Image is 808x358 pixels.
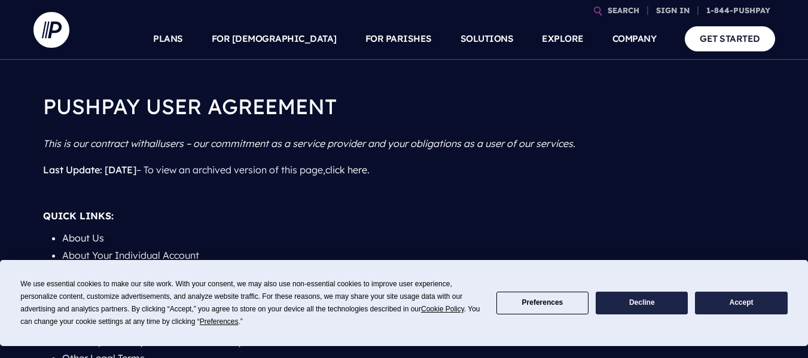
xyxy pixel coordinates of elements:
[596,292,688,315] button: Decline
[200,317,239,326] span: Preferences
[160,137,575,149] i: users – our commitment as a service provider and your obligations as a user of our services.
[365,18,432,60] a: FOR PARISHES
[81,335,321,347] a: Responsibility for Unauthorized Payments and Errors
[685,26,775,51] a: GET STARTED
[153,18,183,60] a: PLANS
[496,292,589,315] button: Preferences
[695,292,787,315] button: Accept
[43,157,766,183] p: – To view an archived version of this page, .
[612,18,657,60] a: COMPANY
[62,232,104,244] a: About Us
[43,137,149,149] i: This is our contract with
[43,84,766,130] h1: PUSHPAY USER AGREEMENT
[43,164,136,176] span: Last Update: [DATE]
[461,18,514,60] a: SOLUTIONS
[212,18,337,60] a: FOR [DEMOGRAPHIC_DATA]
[20,278,481,328] div: We use essential cookies to make our site work. With your consent, we may also use non-essential ...
[542,18,584,60] a: EXPLORE
[62,249,199,261] a: About Your Individual Account
[421,305,464,313] span: Cookie Policy
[43,210,114,222] strong: QUICK LINKS:
[149,137,160,149] i: all
[325,164,367,176] a: click here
